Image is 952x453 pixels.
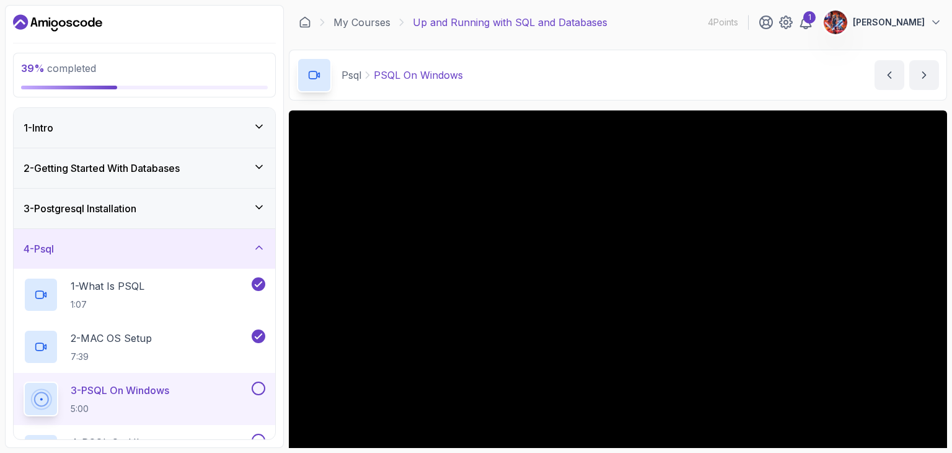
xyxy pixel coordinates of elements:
[909,60,939,90] button: next content
[333,15,390,30] a: My Courses
[24,161,180,176] h3: 2 - Getting Started With Databases
[71,351,152,363] p: 7:39
[71,279,144,294] p: 1 - What Is PSQL
[21,62,45,74] span: 39 %
[24,241,54,256] h3: 4 - Psql
[823,10,942,35] button: user profile image[PERSON_NAME]
[413,15,607,30] p: Up and Running with SQL and Databases
[71,403,169,415] p: 5:00
[14,108,275,148] button: 1-Intro
[71,383,169,398] p: 3 - PSQL On Windows
[798,15,813,30] a: 1
[14,229,275,269] button: 4-Psql
[21,62,96,74] span: completed
[24,277,265,312] button: 1-What Is PSQL1:07
[71,331,152,346] p: 2 - MAC OS Setup
[824,11,847,34] img: user profile image
[342,68,361,83] p: Psql
[24,330,265,364] button: 2-MAC OS Setup7:39
[374,68,463,83] p: PSQL On Windows
[24,201,136,216] h3: 3 - Postgresql Installation
[14,148,275,188] button: 2-Getting Started With Databases
[13,13,102,33] a: Dashboard
[71,298,144,311] p: 1:07
[803,11,816,24] div: 1
[299,16,311,29] a: Dashboard
[708,16,738,29] p: 4 Points
[14,189,275,228] button: 3-Postgresql Installation
[71,435,164,450] p: 4 - PSQL On Ubuntu
[853,16,925,29] p: [PERSON_NAME]
[24,382,265,416] button: 3-PSQL On Windows5:00
[24,120,53,135] h3: 1 - Intro
[875,60,904,90] button: previous content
